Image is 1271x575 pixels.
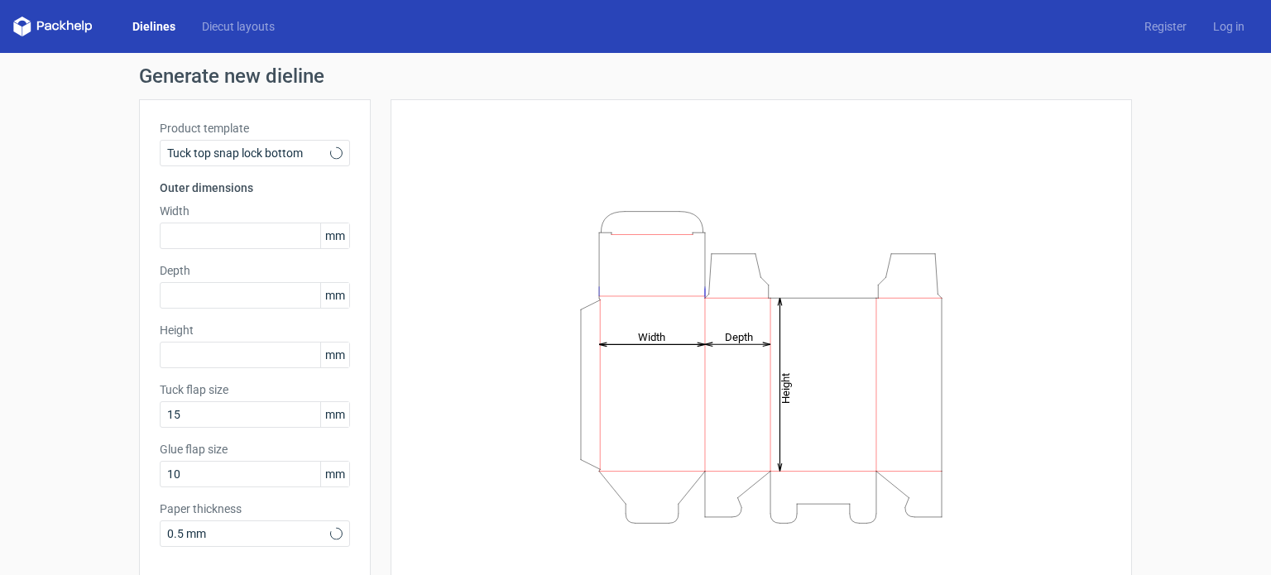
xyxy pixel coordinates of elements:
label: Paper thickness [160,501,350,517]
h1: Generate new dieline [139,66,1132,86]
label: Product template [160,120,350,137]
span: mm [320,283,349,308]
label: Glue flap size [160,441,350,458]
label: Height [160,322,350,338]
a: Dielines [119,18,189,35]
tspan: Height [779,372,792,403]
label: Tuck flap size [160,381,350,398]
span: mm [320,343,349,367]
label: Depth [160,262,350,279]
tspan: Width [638,330,665,343]
span: mm [320,402,349,427]
span: mm [320,462,349,486]
span: 0.5 mm [167,525,330,542]
label: Width [160,203,350,219]
a: Log in [1200,18,1258,35]
span: Tuck top snap lock bottom [167,145,330,161]
a: Register [1131,18,1200,35]
tspan: Depth [725,330,753,343]
span: mm [320,223,349,248]
a: Diecut layouts [189,18,288,35]
h3: Outer dimensions [160,180,350,196]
